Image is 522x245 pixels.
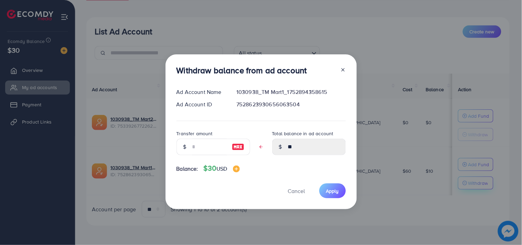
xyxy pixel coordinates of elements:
span: Balance: [177,165,198,173]
label: Total balance in ad account [272,130,333,137]
div: Ad Account Name [171,88,231,96]
div: 1030938_TM Mart1_1752894358615 [231,88,351,96]
div: 7528623930656063504 [231,100,351,108]
button: Apply [319,183,346,198]
img: image [233,166,240,172]
span: USD [216,165,227,172]
label: Transfer amount [177,130,213,137]
h4: $30 [204,164,240,173]
h3: Withdraw balance from ad account [177,65,307,75]
button: Cancel [279,183,314,198]
span: Cancel [288,187,305,195]
div: Ad Account ID [171,100,231,108]
img: image [232,143,244,151]
span: Apply [326,188,339,194]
